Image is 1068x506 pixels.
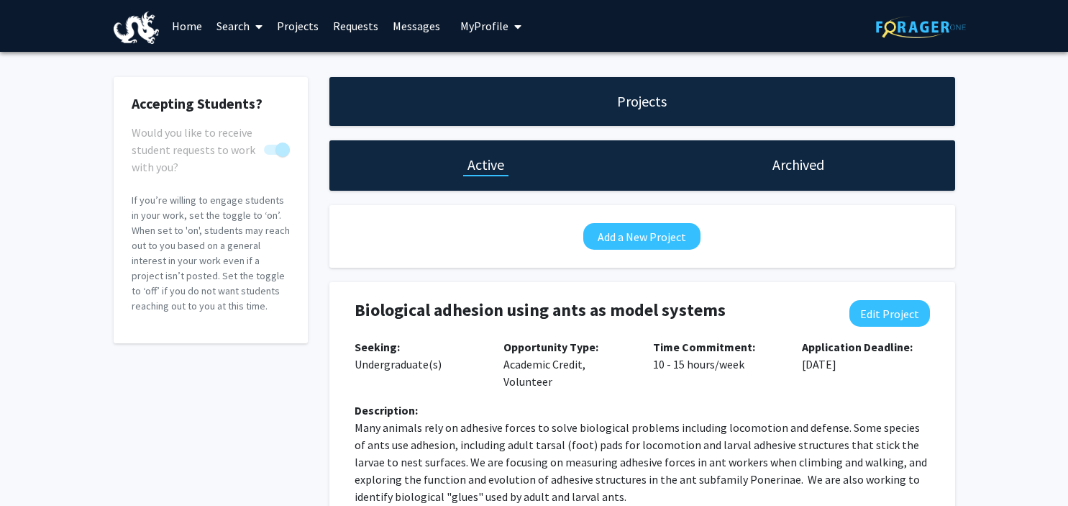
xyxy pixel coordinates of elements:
[326,1,385,51] a: Requests
[114,12,160,44] img: Drexel University Logo
[132,95,290,112] h2: Accepting Students?
[355,300,826,321] h4: Biological adhesion using ants as model systems
[132,124,258,176] span: Would you like to receive student requests to work with you?
[355,419,930,505] p: Many animals rely on adhesive forces to solve biological problems including locomotion and defens...
[802,340,913,354] b: Application Deadline:
[270,1,326,51] a: Projects
[503,338,631,390] p: Academic Credit, Volunteer
[165,1,209,51] a: Home
[802,338,930,373] p: [DATE]
[385,1,447,51] a: Messages
[460,19,508,33] span: My Profile
[503,340,598,354] b: Opportunity Type:
[355,338,483,373] p: Undergraduate(s)
[355,340,400,354] b: Seeking:
[132,193,290,314] p: If you’re willing to engage students in your work, set the toggle to ‘on’. When set to 'on', stud...
[209,1,270,51] a: Search
[876,16,966,38] img: ForagerOne Logo
[132,124,290,158] div: You cannot turn this off while you have active projects.
[849,300,930,327] button: Edit Project
[617,91,667,112] h1: Projects
[653,340,755,354] b: Time Commitment:
[653,338,781,373] p: 10 - 15 hours/week
[355,402,930,419] div: Description:
[772,155,824,175] h1: Archived
[467,155,504,175] h1: Active
[583,223,700,250] button: Add a New Project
